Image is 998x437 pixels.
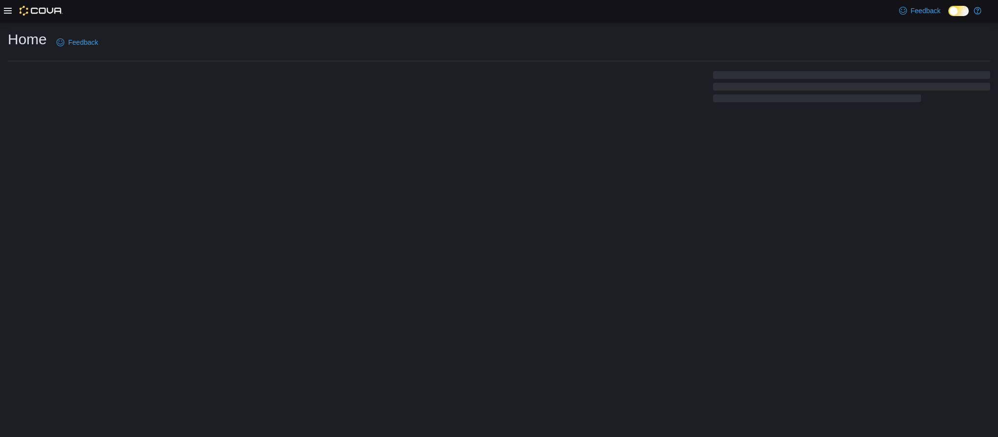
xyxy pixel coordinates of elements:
input: Dark Mode [948,6,969,16]
span: Feedback [68,37,98,47]
a: Feedback [895,1,944,20]
span: Feedback [911,6,941,16]
h1: Home [8,30,47,49]
span: Dark Mode [948,16,949,17]
img: Cova [19,6,63,16]
a: Feedback [53,33,102,52]
span: Loading [713,73,990,104]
